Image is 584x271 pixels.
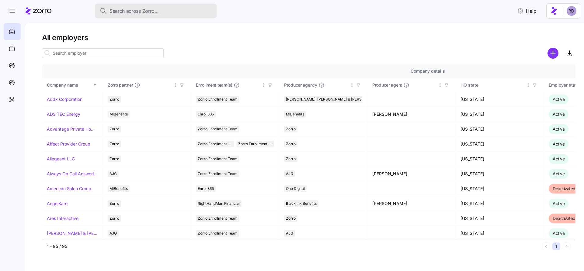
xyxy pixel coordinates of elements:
a: Advantage Private Home Care [47,126,98,132]
td: [US_STATE] [456,181,544,196]
td: [PERSON_NAME] [367,107,456,122]
a: Allegeant LLC [47,156,75,162]
span: MiBenefits [286,111,304,118]
div: Not sorted [438,83,442,87]
span: Zorro Enrollment Team [198,156,238,162]
button: Search across Zorro... [95,4,217,18]
span: Active [553,141,565,146]
td: [US_STATE] [456,211,544,226]
span: AJG [109,170,117,177]
button: Next page [563,242,571,250]
span: Active [553,111,565,117]
span: Zorro Enrollment Team [198,141,232,147]
span: Deactivated [553,186,575,191]
div: 1 - 95 / 95 [47,243,540,249]
span: Zorro Enrollment Team [198,96,238,103]
span: Active [553,201,565,206]
svg: add icon [547,48,558,59]
span: Zorro Enrollment Team [198,230,238,237]
div: Sorted ascending [93,83,97,87]
span: Enroll365 [198,111,214,118]
td: [US_STATE] [456,122,544,137]
span: Deactivated [553,216,575,221]
th: Zorro partnerNot sorted [103,78,191,92]
span: Active [553,126,565,132]
th: Producer agencyNot sorted [279,78,367,92]
span: Zorro Enrollment Team [198,126,238,132]
span: [PERSON_NAME], [PERSON_NAME] & [PERSON_NAME] [286,96,381,103]
span: Zorro [109,141,119,147]
span: Active [553,97,565,102]
button: Previous page [542,242,550,250]
span: Producer agent [372,82,402,88]
td: [US_STATE] [456,166,544,181]
span: Active [553,156,565,161]
td: [US_STATE] [456,196,544,211]
span: Enrollment team(s) [196,82,232,88]
a: [PERSON_NAME] & [PERSON_NAME]'s [47,230,98,236]
span: Black Ink Benefits [286,200,317,207]
div: Company name [47,82,92,88]
span: Zorro Enrollment Team [198,170,238,177]
button: 1 [552,242,560,250]
td: [US_STATE] [456,226,544,241]
td: [PERSON_NAME] [367,196,456,211]
img: 6d862e07fa9c5eedf81a4422c42283ac [567,6,576,16]
span: Producer agency [284,82,317,88]
span: Zorro [286,156,296,162]
span: Help [517,7,537,15]
span: Zorro [286,126,296,132]
span: AJG [286,170,293,177]
a: ADS TEC Energy [47,111,80,117]
a: Always On Call Answering Service [47,171,98,177]
span: Zorro Enrollment Experts [238,141,273,147]
span: One Digital [286,185,305,192]
td: [US_STATE] [456,92,544,107]
a: Affect Provider Group [47,141,90,147]
div: Not sorted [526,83,530,87]
td: [US_STATE] [456,137,544,152]
td: [US_STATE] [456,152,544,166]
span: Enroll365 [198,185,214,192]
span: MiBenefits [109,111,128,118]
th: HQ stateNot sorted [456,78,544,92]
div: Not sorted [262,83,266,87]
span: Search across Zorro... [109,7,159,15]
a: American Salon Group [47,186,91,192]
div: Not sorted [350,83,354,87]
span: MiBenefits [109,185,128,192]
span: Zorro [109,126,119,132]
span: AJG [286,230,293,237]
span: Active [553,231,565,236]
span: Zorro [109,156,119,162]
span: AJG [109,230,117,237]
div: Not sorted [173,83,178,87]
span: Zorro partner [108,82,133,88]
span: Zorro Enrollment Team [198,215,238,222]
span: Active [553,171,565,176]
a: Ares Interactive [47,215,78,221]
h1: All employers [42,33,575,42]
span: Zorro [109,96,119,103]
a: Addx Corporation [47,96,82,102]
span: Zorro [109,215,119,222]
span: RightHandMan Financial [198,200,240,207]
input: Search employer [42,48,164,58]
button: Help [513,5,541,17]
th: Enrollment team(s)Not sorted [191,78,279,92]
a: AngelKare [47,201,68,207]
span: Zorro [286,141,296,147]
td: [US_STATE] [456,107,544,122]
th: Producer agentNot sorted [367,78,456,92]
span: Zorro [286,215,296,222]
div: HQ state [461,82,525,88]
td: [PERSON_NAME] [367,166,456,181]
th: Company nameSorted ascending [42,78,103,92]
span: Zorro [109,200,119,207]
